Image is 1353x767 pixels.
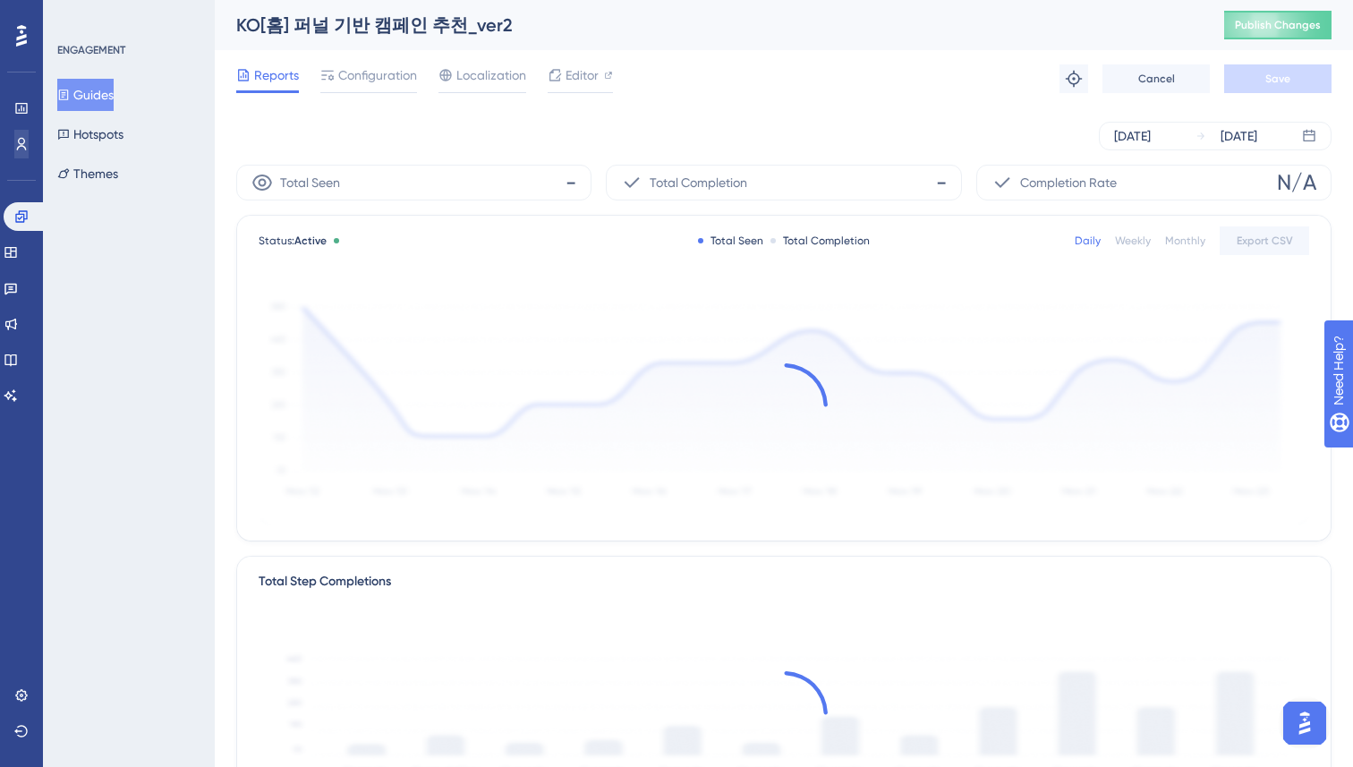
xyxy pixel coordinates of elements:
div: Weekly [1115,234,1151,248]
span: - [936,168,947,197]
button: Publish Changes [1224,11,1332,39]
div: Total Seen [698,234,763,248]
span: Editor [566,64,599,86]
span: Save [1265,72,1290,86]
span: - [566,168,576,197]
div: Total Completion [770,234,870,248]
div: [DATE] [1114,125,1151,147]
span: Reports [254,64,299,86]
div: KO[홈] 퍼널 기반 캠페인 추천_ver2 [236,13,1179,38]
span: Total Completion [650,172,747,193]
span: Localization [456,64,526,86]
div: Total Step Completions [259,571,391,592]
button: Export CSV [1220,226,1309,255]
button: Hotspots [57,118,123,150]
span: Total Seen [280,172,340,193]
button: Save [1224,64,1332,93]
iframe: UserGuiding AI Assistant Launcher [1278,696,1332,750]
div: [DATE] [1221,125,1257,147]
button: Themes [57,158,118,190]
span: Status: [259,234,327,248]
button: Cancel [1102,64,1210,93]
span: Active [294,234,327,247]
span: Publish Changes [1235,18,1321,32]
div: Monthly [1165,234,1205,248]
button: Guides [57,79,114,111]
span: Cancel [1138,72,1175,86]
div: Daily [1075,234,1101,248]
div: ENGAGEMENT [57,43,125,57]
span: Export CSV [1237,234,1293,248]
span: Configuration [338,64,417,86]
span: Need Help? [42,4,112,26]
span: N/A [1277,168,1316,197]
span: Completion Rate [1020,172,1117,193]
